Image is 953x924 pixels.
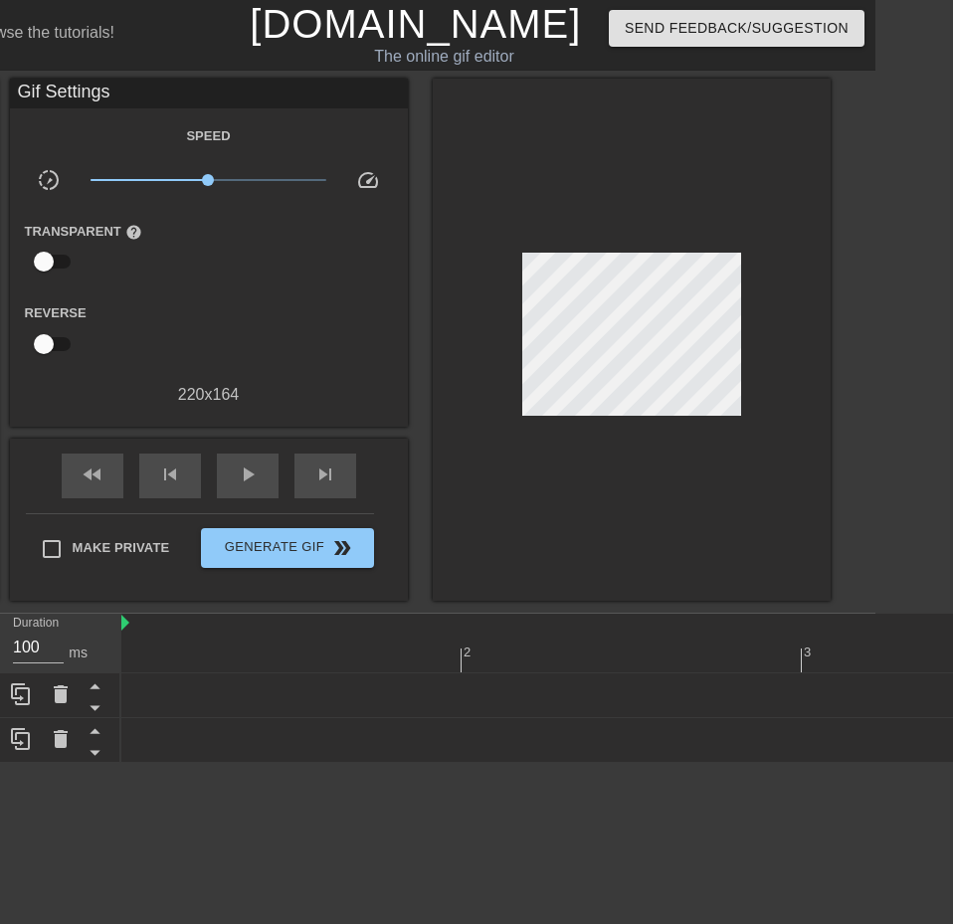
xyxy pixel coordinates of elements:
span: double_arrow [330,536,354,560]
span: skip_previous [158,462,182,486]
div: ms [69,643,88,663]
label: Speed [186,126,230,146]
span: fast_rewind [81,462,104,486]
div: The online gif editor [250,45,638,69]
span: slow_motion_video [37,168,61,192]
label: Transparent [25,222,142,242]
span: help [125,224,142,241]
span: speed [356,168,380,192]
button: Send Feedback/Suggestion [609,10,864,47]
span: skip_next [313,462,337,486]
span: Send Feedback/Suggestion [625,16,849,41]
div: 220 x 164 [10,383,408,407]
button: Generate Gif [201,528,373,568]
a: [DOMAIN_NAME] [250,2,581,46]
div: 3 [804,643,815,662]
label: Reverse [25,303,87,323]
div: Gif Settings [10,79,408,108]
span: Generate Gif [209,536,365,560]
span: Make Private [73,538,170,558]
div: 2 [464,643,475,662]
label: Duration [13,617,59,629]
span: play_arrow [236,462,260,486]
